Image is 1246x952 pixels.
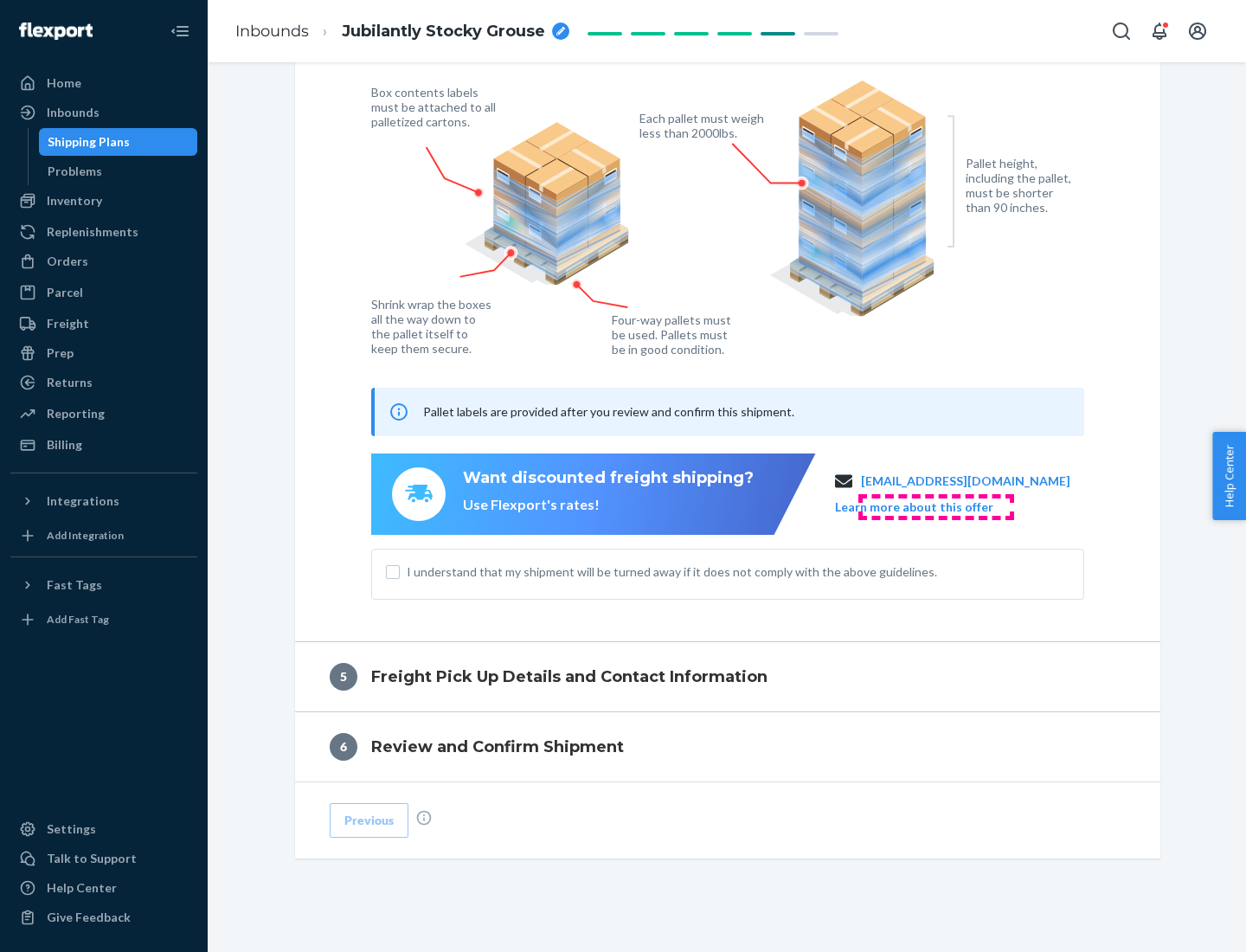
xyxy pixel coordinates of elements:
[47,405,105,422] div: Reporting
[386,565,400,579] input: I understand that my shipment will be turned away if it does not comply with the above guidelines.
[47,284,83,301] div: Parcel
[966,156,1079,215] figcaption: Pallet height, including the pallet, must be shorter than 90 inches.
[463,495,754,515] div: Use Flexport's rates!
[423,404,794,419] span: Pallet labels are provided after you review and confirm this shipment.
[10,339,197,367] a: Prep
[10,904,197,931] button: Give Feedback
[47,374,93,391] div: Returns
[295,712,1160,782] button: 6Review and Confirm Shipment
[10,571,197,599] button: Fast Tags
[407,563,1069,581] span: I understand that my shipment will be turned away if it does not comply with the above guidelines.
[1212,432,1246,520] button: Help Center
[10,606,197,634] a: Add Fast Tag
[10,431,197,459] a: Billing
[835,499,993,516] button: Learn more about this offer
[371,297,495,356] figcaption: Shrink wrap the boxes all the way down to the pallet itself to keep them secure.
[1180,14,1215,48] button: Open account menu
[10,310,197,338] a: Freight
[330,663,357,691] div: 5
[10,845,197,872] a: Talk to Support
[371,85,500,129] figcaption: Box contents labels must be attached to all palletized cartons.
[47,192,102,209] div: Inventory
[10,815,197,843] a: Settings
[330,803,408,838] button: Previous
[48,163,102,180] div: Problems
[222,6,583,57] ol: breadcrumbs
[47,879,117,897] div: Help Center
[39,128,198,156] a: Shipping Plans
[10,522,197,550] a: Add Integration
[47,74,81,92] div: Home
[10,279,197,306] a: Parcel
[463,467,754,490] div: Want discounted freight shipping?
[10,187,197,215] a: Inventory
[163,14,197,48] button: Close Navigation
[19,23,93,40] img: Flexport logo
[47,344,74,362] div: Prep
[10,369,197,396] a: Returns
[10,69,197,97] a: Home
[295,642,1160,711] button: 5Freight Pick Up Details and Contact Information
[47,315,89,332] div: Freight
[371,736,624,758] h4: Review and Confirm Shipment
[10,400,197,428] a: Reporting
[10,218,197,246] a: Replenishments
[47,576,102,594] div: Fast Tags
[47,909,131,926] div: Give Feedback
[47,820,96,838] div: Settings
[47,436,82,453] div: Billing
[612,312,732,357] figcaption: Four-way pallets must be used. Pallets must be in good condition.
[47,104,100,121] div: Inbounds
[47,528,124,543] div: Add Integration
[47,253,88,270] div: Orders
[330,733,357,761] div: 6
[861,473,1070,490] a: [EMAIL_ADDRESS][DOMAIN_NAME]
[342,21,545,43] span: Jubilantly Stocky Grouse
[47,492,119,510] div: Integrations
[10,874,197,902] a: Help Center
[47,223,138,241] div: Replenishments
[1104,14,1139,48] button: Open Search Box
[39,158,198,185] a: Problems
[10,99,197,126] a: Inbounds
[371,666,768,688] h4: Freight Pick Up Details and Contact Information
[47,612,109,627] div: Add Fast Tag
[10,487,197,515] button: Integrations
[1142,14,1177,48] button: Open notifications
[47,850,137,867] div: Talk to Support
[10,248,197,275] a: Orders
[48,133,130,151] div: Shipping Plans
[639,111,768,140] figcaption: Each pallet must weigh less than 2000lbs.
[235,22,309,41] a: Inbounds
